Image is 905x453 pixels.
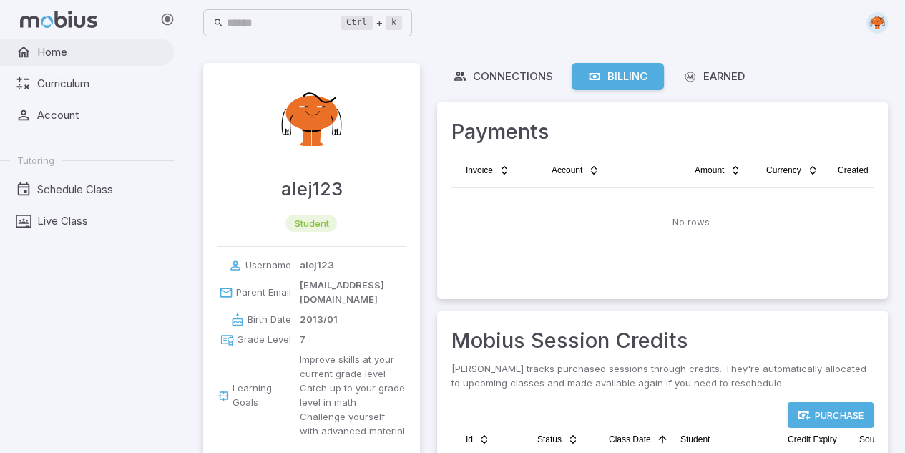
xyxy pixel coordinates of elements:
button: Account [543,159,608,182]
span: Credit Expiry [788,434,837,445]
span: Home [37,44,164,60]
h4: alej123 [280,175,342,203]
button: Amount [686,159,750,182]
button: Status [529,428,587,451]
p: Improve skills at your current grade level [300,353,406,381]
span: Curriculum [37,76,164,92]
div: Billing [587,69,648,84]
p: Learning Goals [233,381,290,410]
span: Status [537,434,562,445]
p: [PERSON_NAME] tracks purchased sessions through credits. They're automatically allocated to upcom... [451,362,874,391]
span: Amount [695,165,724,176]
span: Tutoring [17,154,54,167]
span: Source [859,434,886,445]
button: Credit Expiry [779,428,846,451]
a: Purchase [788,402,874,428]
span: Live Class [37,213,164,229]
button: Currency [758,159,827,182]
p: alej123 [300,258,334,273]
span: Schedule Class [37,182,164,198]
span: Account [552,165,582,176]
span: Currency [766,165,801,176]
p: Birth Date [248,313,291,327]
span: Id [466,434,473,445]
p: Challenge yourself with advanced material [300,410,406,439]
p: Parent Email [236,286,291,300]
span: student [285,216,337,230]
button: Id [457,428,499,451]
div: + [341,14,402,31]
p: Grade Level [237,333,291,347]
span: Student [680,434,710,445]
p: [EMAIL_ADDRESS][DOMAIN_NAME] [300,278,406,307]
p: 2013/01 [300,313,338,327]
span: Invoice [466,165,493,176]
button: Created [829,159,894,182]
span: Class Date [609,434,651,445]
div: Connections [453,69,553,84]
kbd: k [386,16,402,30]
div: Earned [683,69,745,84]
p: Username [245,258,291,273]
p: No rows [672,215,710,230]
span: Account [37,107,164,123]
span: Created [838,165,869,176]
button: Class Date [600,428,677,451]
kbd: Ctrl [341,16,373,30]
img: alej123 [268,77,354,163]
h3: Payments [451,116,874,147]
button: Student [672,428,718,451]
p: Catch up to your grade level in math [300,381,406,410]
h3: Mobius Session Credits [451,325,874,356]
p: 7 [300,333,305,347]
button: Invoice [457,159,519,182]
